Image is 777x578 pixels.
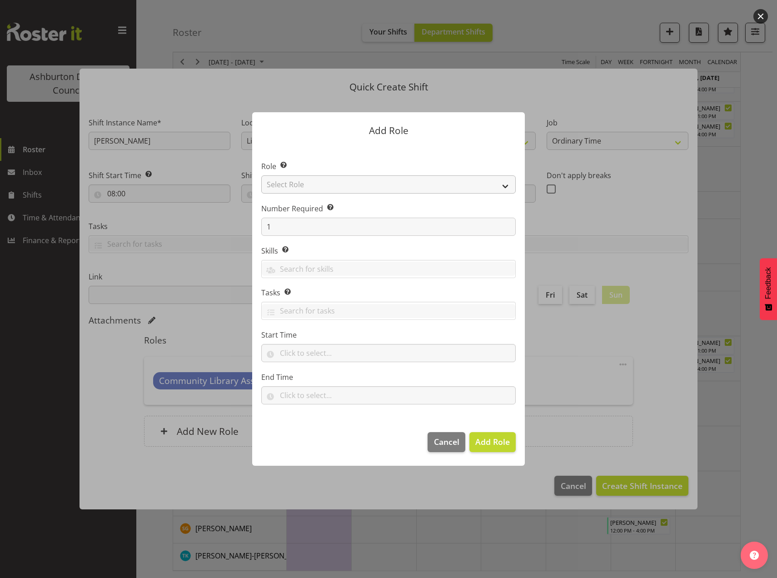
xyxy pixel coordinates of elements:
[261,126,516,135] p: Add Role
[261,344,516,362] input: Click to select...
[262,262,515,276] input: Search for skills
[261,386,516,404] input: Click to select...
[261,161,516,172] label: Role
[764,267,772,299] span: Feedback
[261,372,516,383] label: End Time
[261,245,516,256] label: Skills
[261,203,516,214] label: Number Required
[262,304,515,318] input: Search for tasks
[475,436,510,447] span: Add Role
[469,432,516,452] button: Add Role
[261,287,516,298] label: Tasks
[261,329,516,340] label: Start Time
[760,258,777,320] button: Feedback - Show survey
[428,432,465,452] button: Cancel
[434,436,459,448] span: Cancel
[750,551,759,560] img: help-xxl-2.png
